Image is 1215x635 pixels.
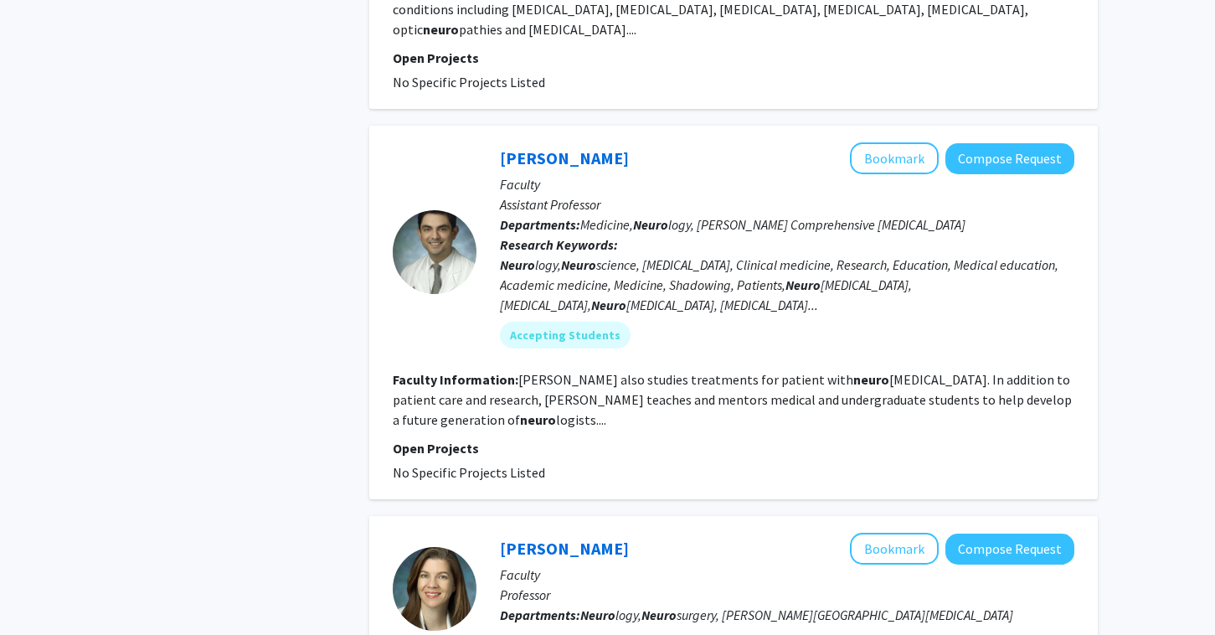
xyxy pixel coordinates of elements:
[580,216,965,233] span: Medicine, logy, [PERSON_NAME] Comprehensive [MEDICAL_DATA]
[641,607,677,623] b: Neuro
[423,21,459,38] b: neuro
[500,194,1074,214] p: Assistant Professor
[500,174,1074,194] p: Faculty
[785,276,821,293] b: Neuro
[520,411,556,428] b: neuro
[853,371,889,388] b: neuro
[393,438,1074,458] p: Open Projects
[393,48,1074,68] p: Open Projects
[500,255,1074,315] div: logy, science, [MEDICAL_DATA], Clinical medicine, Research, Education, Medical education, Academi...
[500,256,535,273] b: Neuro
[500,236,618,253] b: Research Keywords:
[500,607,580,623] b: Departments:
[500,216,580,233] b: Departments:
[561,256,596,273] b: Neuro
[945,534,1074,565] button: Compose Request to Jaishri Blakeley
[850,142,939,174] button: Add Carlos Romo to Bookmarks
[500,322,631,348] mat-chip: Accepting Students
[500,538,629,559] a: [PERSON_NAME]
[13,560,71,622] iframe: Chat
[393,464,545,481] span: No Specific Projects Listed
[633,216,668,233] b: Neuro
[850,533,939,565] button: Add Jaishri Blakeley to Bookmarks
[500,565,1074,585] p: Faculty
[500,147,629,168] a: [PERSON_NAME]
[580,607,1013,623] span: logy, surgery, [PERSON_NAME][GEOGRAPHIC_DATA][MEDICAL_DATA]
[591,297,626,313] b: Neuro
[945,143,1074,174] button: Compose Request to Carlos Romo
[580,607,615,623] b: Neuro
[500,585,1074,605] p: Professor
[393,74,545,90] span: No Specific Projects Listed
[393,371,1072,428] fg-read-more: [PERSON_NAME] also studies treatments for patient with [MEDICAL_DATA]. In addition to patient car...
[393,371,518,388] b: Faculty Information:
